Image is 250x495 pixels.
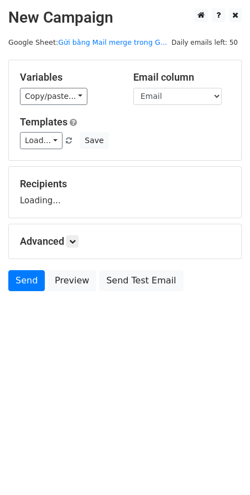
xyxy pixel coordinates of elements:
div: Loading... [20,178,230,207]
button: Save [80,132,108,149]
a: Preview [48,270,96,291]
span: Daily emails left: 50 [168,36,242,49]
h5: Recipients [20,178,230,190]
a: Templates [20,116,67,128]
a: Load... [20,132,62,149]
a: Gửi bằng Mail merge trong G... [58,38,167,46]
a: Copy/paste... [20,88,87,105]
h2: New Campaign [8,8,242,27]
a: Send [8,270,45,291]
h5: Advanced [20,235,230,247]
h5: Email column [133,71,230,83]
h5: Variables [20,71,117,83]
small: Google Sheet: [8,38,167,46]
a: Daily emails left: 50 [168,38,242,46]
a: Send Test Email [99,270,183,291]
